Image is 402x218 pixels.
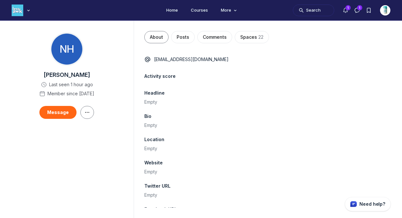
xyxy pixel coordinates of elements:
[144,31,169,43] button: About
[161,5,183,16] a: Home
[44,71,90,79] span: [PERSON_NAME]
[363,5,375,16] button: Bookmarks
[240,34,257,40] span: Spaces
[144,160,163,166] span: Website
[144,169,157,174] span: Empty
[39,106,77,119] button: Message
[258,34,263,40] span: 22
[144,113,151,119] span: Bio
[144,90,165,96] span: Headline
[351,5,363,16] button: Direct messages
[144,192,157,198] span: Empty
[51,34,82,65] div: NH
[345,197,391,211] button: Circle support widget
[47,90,94,97] span: Member since [DATE]
[12,4,32,17] button: Less Awkward Hub logo
[203,34,227,40] span: Comments
[144,146,157,151] span: Empty
[144,206,177,213] span: Facebook URL
[359,201,385,207] p: Need help?
[144,122,157,128] span: Empty
[49,81,93,88] span: Last seen 1 hour ago
[154,56,229,63] p: [EMAIL_ADDRESS][DOMAIN_NAME]
[186,5,213,16] a: Courses
[340,5,351,16] button: Notifications
[12,5,23,16] img: Less Awkward Hub logo
[144,136,164,143] span: Location
[197,31,232,43] button: Comments
[293,5,334,16] button: Search
[150,34,163,40] span: About
[216,5,241,16] button: More
[171,31,195,43] button: Posts
[144,73,392,79] span: Activity score
[221,7,238,14] span: More
[177,34,189,40] span: Posts
[144,183,170,189] span: Twitter URL
[144,99,157,105] span: Empty
[380,5,390,16] button: User menu options
[235,31,269,43] button: Spaces22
